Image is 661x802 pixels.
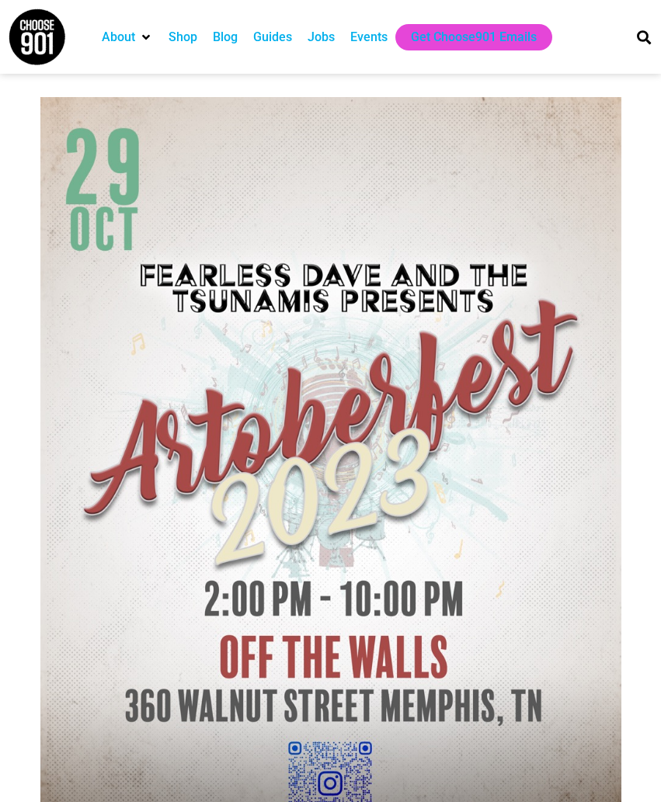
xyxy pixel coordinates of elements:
[94,24,161,50] div: About
[102,28,135,47] a: About
[213,28,238,47] a: Blog
[411,28,537,47] a: Get Choose901 Emails
[631,24,657,50] div: Search
[253,28,292,47] a: Guides
[350,28,388,47] a: Events
[94,24,616,50] nav: Main nav
[169,28,197,47] a: Shop
[308,28,335,47] a: Jobs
